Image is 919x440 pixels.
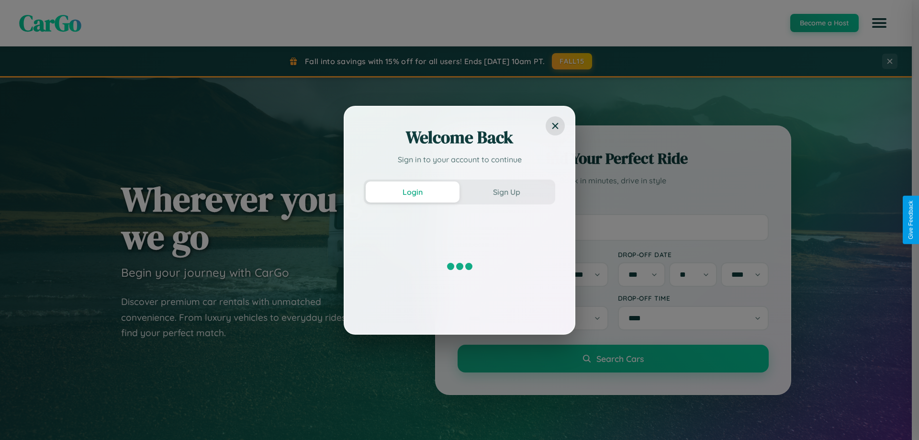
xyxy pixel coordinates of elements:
iframe: Intercom live chat [10,407,33,430]
p: Sign in to your account to continue [364,154,555,165]
button: Sign Up [459,181,553,203]
button: Login [366,181,459,203]
div: Give Feedback [908,201,914,239]
h2: Welcome Back [364,126,555,149]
